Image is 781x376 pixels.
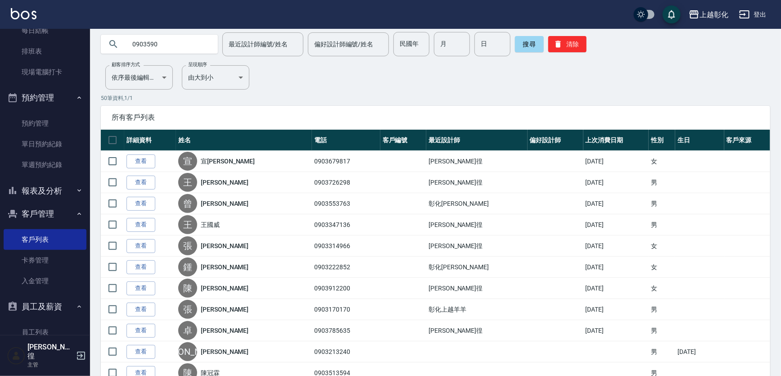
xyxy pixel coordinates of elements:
button: 員工及薪資 [4,295,86,318]
td: 0903553763 [312,193,380,214]
a: 客戶列表 [4,229,86,250]
td: 女 [649,236,675,257]
td: [DATE] [583,214,649,236]
h5: [PERSON_NAME]徨 [27,343,73,361]
a: [PERSON_NAME] [201,284,248,293]
a: 單日預約紀錄 [4,134,86,154]
div: 王 [178,173,197,192]
div: 張 [178,236,197,255]
span: 所有客戶列表 [112,113,759,122]
button: 清除 [548,36,587,52]
img: Logo [11,8,36,19]
button: 客戶管理 [4,202,86,226]
a: 查看 [126,281,155,295]
a: 查看 [126,218,155,232]
label: 顧客排序方式 [112,61,140,68]
button: 報表及分析 [4,179,86,203]
div: 陳 [178,279,197,298]
th: 詳細資料 [124,130,176,151]
td: 0903213240 [312,341,380,362]
td: [DATE] [583,151,649,172]
div: 宣 [178,152,197,171]
a: 查看 [126,197,155,211]
a: [PERSON_NAME] [201,305,248,314]
td: [PERSON_NAME]徨 [426,172,527,193]
label: 呈現順序 [188,61,207,68]
td: 彰化[PERSON_NAME] [426,257,527,278]
th: 生日 [675,130,724,151]
th: 上次消費日期 [583,130,649,151]
td: 0903679817 [312,151,380,172]
td: 0903726298 [312,172,380,193]
a: 查看 [126,260,155,274]
td: 男 [649,172,675,193]
input: 搜尋關鍵字 [126,32,211,56]
div: 曾 [178,194,197,213]
p: 主管 [27,361,73,369]
div: 依序最後編輯時間 [105,65,173,90]
th: 客戶編號 [380,130,426,151]
td: 男 [649,341,675,362]
td: 0903222852 [312,257,380,278]
div: [PERSON_NAME] [178,342,197,361]
td: 0903912200 [312,278,380,299]
a: 王國威 [201,220,220,229]
a: [PERSON_NAME] [201,263,248,272]
a: 查看 [126,154,155,168]
th: 電話 [312,130,380,151]
div: 卓 [178,321,197,340]
td: 男 [649,193,675,214]
td: 0903785635 [312,320,380,341]
td: 男 [649,214,675,236]
td: 男 [649,299,675,320]
th: 客戶來源 [724,130,770,151]
th: 偏好設計師 [528,130,583,151]
a: 單週預約紀錄 [4,154,86,175]
th: 姓名 [176,130,312,151]
a: 宣[PERSON_NAME] [201,157,255,166]
img: Person [7,347,25,365]
a: 員工列表 [4,322,86,343]
button: 預約管理 [4,86,86,109]
td: 男 [649,320,675,341]
a: 查看 [126,345,155,359]
a: 查看 [126,324,155,338]
th: 最近設計師 [426,130,527,151]
div: 王 [178,215,197,234]
div: 鍾 [178,258,197,276]
a: 查看 [126,176,155,190]
td: 女 [649,278,675,299]
td: 女 [649,257,675,278]
td: [DATE] [583,236,649,257]
td: [PERSON_NAME]徨 [426,278,527,299]
td: [DATE] [583,278,649,299]
td: [DATE] [583,257,649,278]
td: [DATE] [583,320,649,341]
td: [PERSON_NAME]徨 [426,236,527,257]
th: 性別 [649,130,675,151]
td: [DATE] [583,172,649,193]
p: 50 筆資料, 1 / 1 [101,94,770,102]
div: 張 [178,300,197,319]
a: 預約管理 [4,113,86,134]
a: [PERSON_NAME] [201,241,248,250]
td: 彰化上越羊羊 [426,299,527,320]
a: 現場電腦打卡 [4,62,86,82]
a: [PERSON_NAME] [201,178,248,187]
a: [PERSON_NAME] [201,326,248,335]
button: save [663,5,681,23]
td: [PERSON_NAME]徨 [426,320,527,341]
td: 0903347136 [312,214,380,236]
td: [PERSON_NAME]徨 [426,151,527,172]
td: 0903170170 [312,299,380,320]
td: [DATE] [583,193,649,214]
button: 搜尋 [515,36,544,52]
a: 入金管理 [4,271,86,291]
div: 由大到小 [182,65,249,90]
td: 0903314966 [312,236,380,257]
a: 卡券管理 [4,250,86,271]
a: 排班表 [4,41,86,62]
button: 上越彰化 [685,5,732,24]
td: [DATE] [583,299,649,320]
div: 上越彰化 [700,9,728,20]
